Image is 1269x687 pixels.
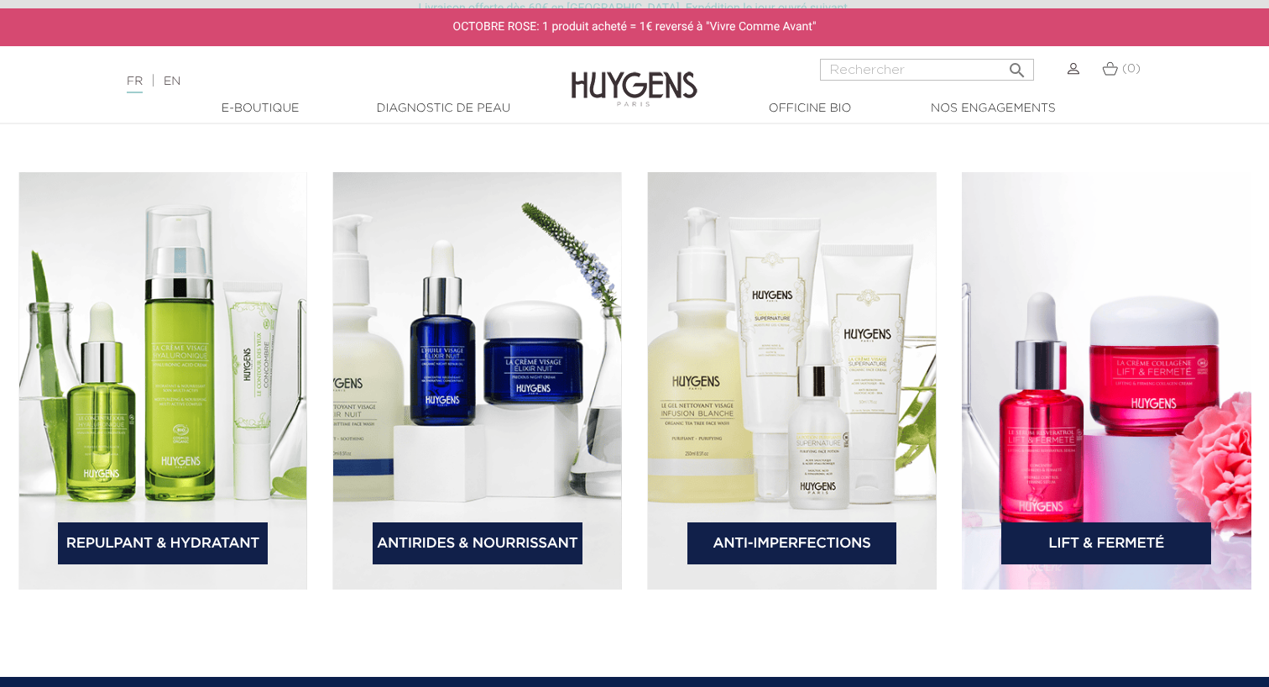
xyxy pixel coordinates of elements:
[1007,55,1027,76] i: 
[647,172,937,590] img: bannière catégorie 3
[58,522,268,564] a: Repulpant & Hydratant
[1122,63,1141,75] span: (0)
[118,71,516,92] div: |
[127,76,143,93] a: FR
[176,100,344,118] a: E-Boutique
[962,172,1251,590] img: bannière catégorie 4
[909,100,1077,118] a: Nos engagements
[572,45,697,109] img: Huygens
[373,522,582,564] a: Antirides & Nourrissant
[820,59,1034,81] input: Rechercher
[1001,522,1211,564] a: Lift & Fermeté
[332,172,622,590] img: bannière catégorie 2
[18,172,308,590] img: bannière catégorie
[687,522,897,564] a: Anti-Imperfections
[164,76,180,87] a: EN
[359,100,527,118] a: Diagnostic de peau
[1002,54,1032,76] button: 
[726,100,894,118] a: Officine Bio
